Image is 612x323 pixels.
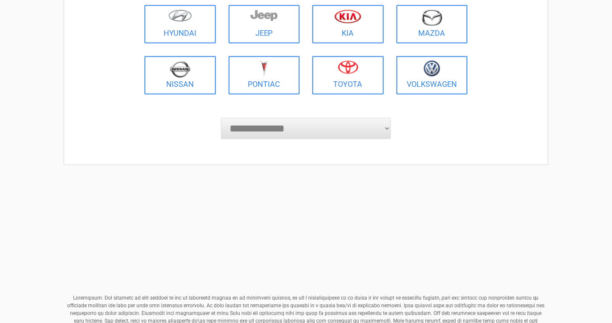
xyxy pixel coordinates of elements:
img: nissan [170,60,190,78]
img: volkswagen [424,60,440,77]
img: jeep [250,9,278,21]
a: Toyota [312,56,384,94]
img: pontiac [260,60,268,77]
img: kia [334,9,361,23]
img: mazda [421,9,442,26]
a: Volkswagen [397,56,468,94]
img: hyundai [168,9,192,22]
a: Nissan [144,56,216,94]
a: Jeep [229,5,300,43]
a: Hyundai [144,5,216,43]
a: Mazda [397,5,468,43]
img: toyota [338,60,358,74]
a: Pontiac [229,56,300,94]
a: Kia [312,5,384,43]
